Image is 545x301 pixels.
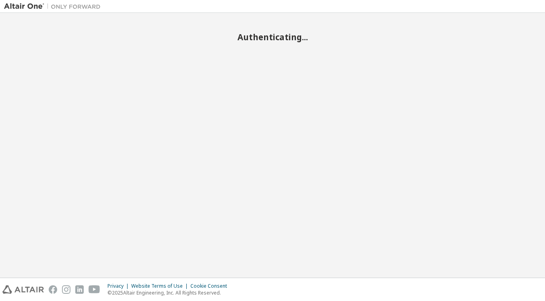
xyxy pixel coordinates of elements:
img: Altair One [4,2,105,10]
div: Website Terms of Use [131,283,190,289]
div: Cookie Consent [190,283,232,289]
img: facebook.svg [49,285,57,294]
img: linkedin.svg [75,285,84,294]
div: Privacy [107,283,131,289]
img: instagram.svg [62,285,70,294]
p: © 2025 Altair Engineering, Inc. All Rights Reserved. [107,289,232,296]
img: youtube.svg [89,285,100,294]
h2: Authenticating... [4,32,541,42]
img: altair_logo.svg [2,285,44,294]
